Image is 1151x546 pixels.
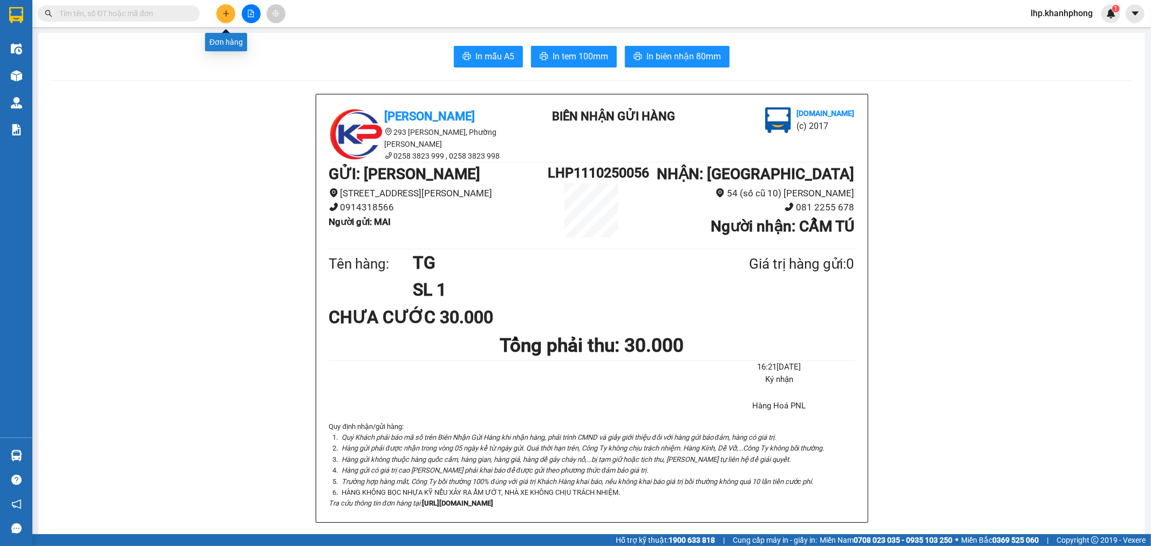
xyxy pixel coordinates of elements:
span: Miền Nam [820,534,952,546]
span: plus [222,10,230,17]
img: icon-new-feature [1106,9,1116,18]
div: Đơn hàng [205,33,247,51]
li: Hàng Hoá PNL [704,400,854,413]
strong: 0369 525 060 [992,536,1039,544]
i: Hàng gửi không thuộc hàng quốc cấm, hàng gian, hàng giả, hàng dễ gây cháy nổ,...bị tạm giữ hoặc t... [342,455,791,463]
span: lhp.khanhphong [1022,6,1101,20]
b: [DOMAIN_NAME] [796,109,854,118]
button: printerIn mẫu A5 [454,46,523,67]
button: plus [216,4,235,23]
span: In tem 100mm [553,50,608,63]
button: caret-down [1126,4,1145,23]
b: [PERSON_NAME] [13,70,61,120]
span: | [1047,534,1048,546]
span: environment [716,188,725,197]
li: 16:21[DATE] [704,361,854,374]
span: printer [462,52,471,62]
span: notification [11,499,22,509]
img: warehouse-icon [11,97,22,108]
li: 081 2255 678 [636,200,855,215]
span: phone [385,152,392,159]
h1: SL 1 [413,276,697,303]
i: Hàng gửi phải được nhận trong vòng 05 ngày kể từ ngày gửi. Quá thời hạn trên, Công Ty không chịu ... [342,444,825,452]
img: logo.jpg [117,13,143,39]
li: (c) 2017 [91,51,148,65]
strong: 1900 633 818 [669,536,715,544]
i: Tra cứu thông tin đơn hàng tại: [329,499,422,507]
li: 54 (số cũ 10) [PERSON_NAME] [636,186,855,201]
span: printer [540,52,548,62]
b: [PERSON_NAME] [385,110,475,123]
li: 293 [PERSON_NAME], Phường [PERSON_NAME] [329,126,523,150]
button: printerIn tem 100mm [531,46,617,67]
button: aim [267,4,285,23]
div: Tên hàng: [329,253,413,275]
span: Miền Bắc [961,534,1039,546]
b: [DOMAIN_NAME] [91,41,148,50]
span: question-circle [11,475,22,485]
h1: Tổng phải thu: 30.000 [329,331,855,360]
span: ⚪️ [955,538,958,542]
span: aim [272,10,280,17]
b: GỬI : [PERSON_NAME] [329,165,481,183]
span: environment [329,188,338,197]
strong: [URL][DOMAIN_NAME] [422,499,493,507]
h1: LHP1110250056 [548,162,635,183]
img: warehouse-icon [11,450,22,461]
li: [STREET_ADDRESS][PERSON_NAME] [329,186,548,201]
div: CHƯA CƯỚC 30.000 [329,304,502,331]
span: printer [634,52,642,62]
span: Cung cấp máy in - giấy in: [733,534,817,546]
span: In mẫu A5 [475,50,514,63]
strong: 0708 023 035 - 0935 103 250 [854,536,952,544]
img: logo.jpg [13,13,67,67]
li: Ký nhận [704,373,854,386]
span: | [723,534,725,546]
img: logo-vxr [9,7,23,23]
img: warehouse-icon [11,70,22,81]
img: logo.jpg [765,107,791,133]
span: message [11,523,22,534]
i: Trường hợp hàng mất, Công Ty bồi thường 100% đúng với giá trị Khách Hàng khai báo, nếu không khai... [342,477,814,486]
img: solution-icon [11,124,22,135]
b: NHẬN : [GEOGRAPHIC_DATA] [657,165,854,183]
span: 1 [1114,5,1118,12]
i: Hàng gửi có giá trị cao [PERSON_NAME] phải khai báo để được gửi theo phương thức đảm bảo giá trị. [342,466,649,474]
span: environment [385,128,392,135]
span: phone [785,202,794,211]
div: Quy định nhận/gửi hàng : [329,421,855,509]
li: (c) 2017 [796,119,854,133]
span: copyright [1091,536,1099,544]
img: logo.jpg [329,107,383,161]
sup: 1 [1112,5,1120,12]
input: Tìm tên, số ĐT hoặc mã đơn [59,8,187,19]
button: printerIn biên nhận 80mm [625,46,730,67]
li: 0914318566 [329,200,548,215]
b: BIÊN NHẬN GỬI HÀNG [552,110,675,123]
i: Quý Khách phải báo mã số trên Biên Nhận Gửi Hàng khi nhận hàng, phải trình CMND và giấy giới thiệ... [342,433,776,441]
h1: TG [413,249,697,276]
span: phone [329,202,338,211]
span: Hỗ trợ kỹ thuật: [616,534,715,546]
span: search [45,10,52,17]
button: file-add [242,4,261,23]
img: warehouse-icon [11,43,22,54]
li: 0258 3823 999 , 0258 3823 998 [329,150,523,162]
b: Người gửi : MAI [329,216,391,227]
div: Giá trị hàng gửi: 0 [697,253,854,275]
li: HÀNG KHÔNG BỌC NHỰA KỸ NẾU XẢY RA ẨM ƯỚT, NHÀ XE KHÔNG CHỊU TRÁCH NHIỆM. [340,487,855,498]
b: Người nhận : CẨM TÚ [711,217,854,235]
span: file-add [247,10,255,17]
b: BIÊN NHẬN GỬI HÀNG [70,16,104,85]
span: caret-down [1130,9,1140,18]
span: In biên nhận 80mm [646,50,721,63]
